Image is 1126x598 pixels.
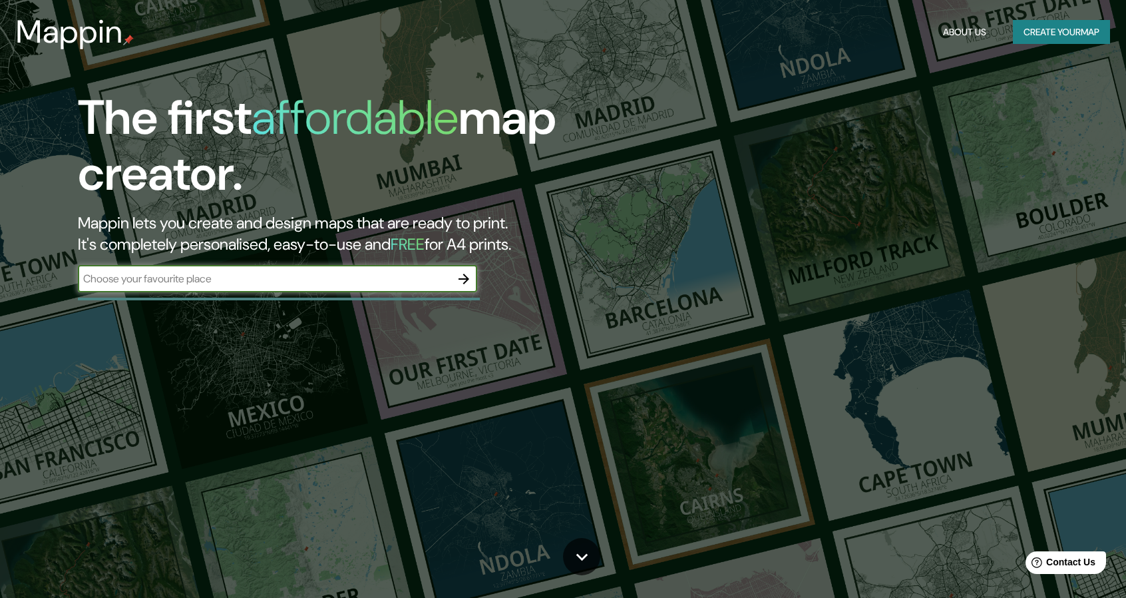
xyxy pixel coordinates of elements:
h2: Mappin lets you create and design maps that are ready to print. It's completely personalised, eas... [78,212,641,255]
button: Create yourmap [1013,20,1110,45]
h3: Mappin [16,13,123,51]
h1: The first map creator. [78,90,641,212]
button: About Us [938,20,992,45]
input: Choose your favourite place [78,271,451,286]
h1: affordable [252,87,459,149]
iframe: Help widget launcher [1008,546,1111,583]
h5: FREE [391,234,425,254]
img: mappin-pin [123,35,134,45]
